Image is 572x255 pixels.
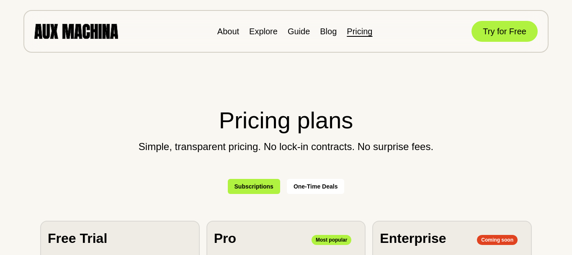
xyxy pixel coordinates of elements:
[217,27,239,36] a: About
[228,179,280,194] button: Subscriptions
[40,103,532,138] h2: Pricing plans
[472,21,538,42] button: Try for Free
[320,27,337,36] a: Blog
[477,235,518,245] p: Coming soon
[48,228,107,248] h2: Free Trial
[380,228,446,248] h2: Enterprise
[40,141,532,152] p: Simple, transparent pricing. No lock-in contracts. No surprise fees.
[312,235,351,245] p: Most popular
[287,179,345,194] button: One-Time Deals
[249,27,278,36] a: Explore
[347,27,372,36] a: Pricing
[34,24,118,38] img: AUX MACHINA
[288,27,310,36] a: Guide
[214,228,236,248] h2: Pro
